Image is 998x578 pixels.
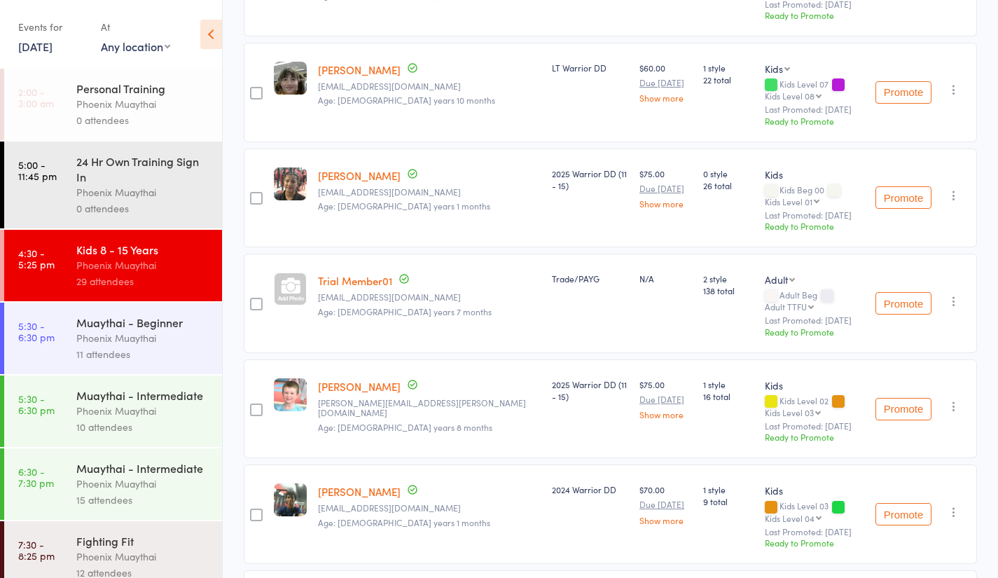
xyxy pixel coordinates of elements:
[765,396,864,417] div: Kids Level 02
[639,500,692,509] small: Due [DATE]
[318,168,401,183] a: [PERSON_NAME]
[4,376,222,447] a: 5:30 -6:30 pmMuaythai - IntermediatePhoenix Muaythai10 attendees
[639,78,692,88] small: Due [DATE]
[703,62,754,74] span: 1 style
[318,379,401,394] a: [PERSON_NAME]
[318,305,492,317] span: Age: [DEMOGRAPHIC_DATA] years 7 months
[76,476,210,492] div: Phoenix Muaythai
[875,292,931,315] button: Promote
[765,431,864,443] div: Ready to Promote
[18,15,87,39] div: Events for
[875,398,931,420] button: Promote
[765,91,815,100] div: Kids Level 08
[703,390,754,402] span: 16 total
[4,230,222,301] a: 4:30 -5:25 pmKids 8 - 15 YearsPhoenix Muaythai29 attendees
[76,403,210,419] div: Phoenix Muaythai
[76,330,210,346] div: Phoenix Muaythai
[4,69,222,140] a: 2:00 -3:00 amPersonal TrainingPhoenix Muaythai0 attendees
[765,197,812,206] div: Kids Level 01
[318,484,401,499] a: [PERSON_NAME]
[639,410,692,419] a: Show more
[76,533,210,549] div: Fighting Fit
[765,326,864,338] div: Ready to Promote
[639,394,692,404] small: Due [DATE]
[274,62,307,95] img: image1723254767.png
[765,167,864,181] div: Kids
[274,378,307,411] img: image1738648214.png
[639,184,692,193] small: Due [DATE]
[703,273,754,284] span: 2 style
[765,527,864,537] small: Last Promoted: [DATE]
[18,39,53,54] a: [DATE]
[552,167,628,191] div: 2025 Warrior DD (11 - 15)
[765,378,864,392] div: Kids
[274,167,307,200] img: image1747117015.png
[18,466,54,488] time: 6:30 - 7:30 pm
[18,86,54,109] time: 2:00 - 3:00 am
[765,273,788,287] div: Adult
[765,315,864,325] small: Last Promoted: [DATE]
[76,112,210,128] div: 0 attendees
[318,273,392,288] a: Trial Member01
[765,514,815,523] div: Kids Level 04
[76,200,210,216] div: 0 attendees
[76,387,210,403] div: Muaythai - Intermediate
[18,247,55,270] time: 4:30 - 5:25 pm
[765,62,783,76] div: Kids
[76,184,210,200] div: Phoenix Muaythai
[552,62,628,74] div: LT Warrior DD
[318,292,541,302] small: info@phoenixgym.com.au
[765,501,864,522] div: Kids Level 03
[318,200,490,212] span: Age: [DEMOGRAPHIC_DATA] years 1 months
[76,273,210,289] div: 29 attendees
[703,167,754,179] span: 0 style
[765,421,864,431] small: Last Promoted: [DATE]
[18,539,55,561] time: 7:30 - 8:25 pm
[76,549,210,565] div: Phoenix Muaythai
[875,186,931,209] button: Promote
[765,220,864,232] div: Ready to Promote
[318,62,401,77] a: [PERSON_NAME]
[318,421,492,433] span: Age: [DEMOGRAPHIC_DATA] years 8 months
[639,516,692,525] a: Show more
[76,153,210,184] div: 24 Hr Own Training Sign In
[76,81,210,96] div: Personal Training
[875,81,931,104] button: Promote
[318,94,495,106] span: Age: [DEMOGRAPHIC_DATA] years 10 months
[703,284,754,296] span: 138 total
[76,419,210,435] div: 10 attendees
[639,62,692,102] div: $60.00
[703,495,754,507] span: 9 total
[765,185,864,206] div: Kids Beg 00
[318,187,541,197] small: pashminakc@gmail.com
[318,516,490,528] span: Age: [DEMOGRAPHIC_DATA] years 1 months
[76,242,210,257] div: Kids 8 - 15 Years
[765,537,864,549] div: Ready to Promote
[765,483,864,497] div: Kids
[76,96,210,112] div: Phoenix Muaythai
[552,483,628,495] div: 2024 Warrior DD
[703,483,754,495] span: 1 style
[101,39,170,54] div: Any location
[703,74,754,85] span: 22 total
[639,483,692,524] div: $70.00
[639,199,692,208] a: Show more
[765,408,814,417] div: Kids Level 03
[765,115,864,127] div: Ready to Promote
[639,93,692,102] a: Show more
[639,378,692,419] div: $75.00
[4,448,222,520] a: 6:30 -7:30 pmMuaythai - IntermediatePhoenix Muaythai15 attendees
[18,320,55,343] time: 5:30 - 6:30 pm
[318,398,541,418] small: bradley.mcvicar@gmail.com
[4,142,222,228] a: 5:00 -11:45 pm24 Hr Own Training Sign InPhoenix Muaythai0 attendees
[76,346,210,362] div: 11 attendees
[765,79,864,100] div: Kids Level 07
[4,303,222,374] a: 5:30 -6:30 pmMuaythai - BeginnerPhoenix Muaythai11 attendees
[765,9,864,21] div: Ready to Promote
[639,273,692,284] div: N/A
[318,503,541,513] small: muditmahajan@yahoo.com
[875,503,931,525] button: Promote
[274,483,307,516] img: image1722648088.png
[76,315,210,330] div: Muaythai - Beginner
[318,81,541,91] small: ashnsteve1@westnet.com.au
